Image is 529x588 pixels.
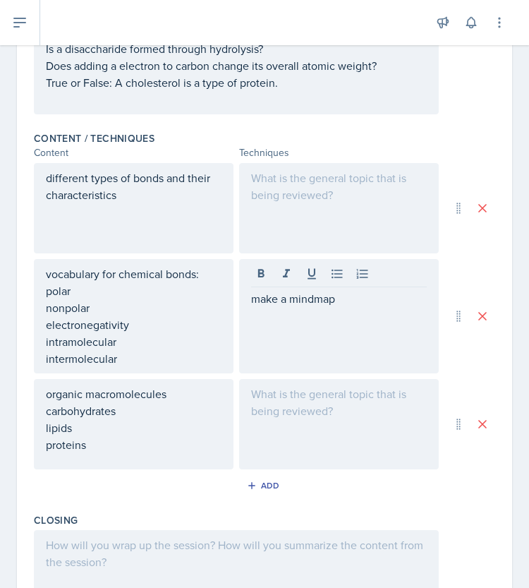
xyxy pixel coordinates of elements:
p: Does adding a electron to carbon change its overall atomic weight? [46,57,427,74]
p: electronegativity [46,316,221,333]
p: proteins [46,436,221,453]
div: Content [34,145,233,160]
p: lipids [46,419,221,436]
p: True or False: A cholesterol is a type of protein. [46,74,427,91]
p: vocabulary for chemical bonds: [46,265,221,282]
p: intermolecular [46,350,221,367]
p: make a mindmap [251,290,427,307]
div: Techniques [239,145,439,160]
p: intramolecular [46,333,221,350]
div: Add [250,480,280,491]
p: Is a disaccharide formed through hydrolysis? [46,40,427,57]
p: carbohydrates [46,402,221,419]
p: organic macromolecules [46,385,221,402]
button: Add [242,475,288,496]
p: different types of bonds and their characteristics [46,169,221,203]
label: Content / Techniques [34,131,154,145]
p: nonpolar [46,299,221,316]
label: Closing [34,513,78,527]
p: polar [46,282,221,299]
